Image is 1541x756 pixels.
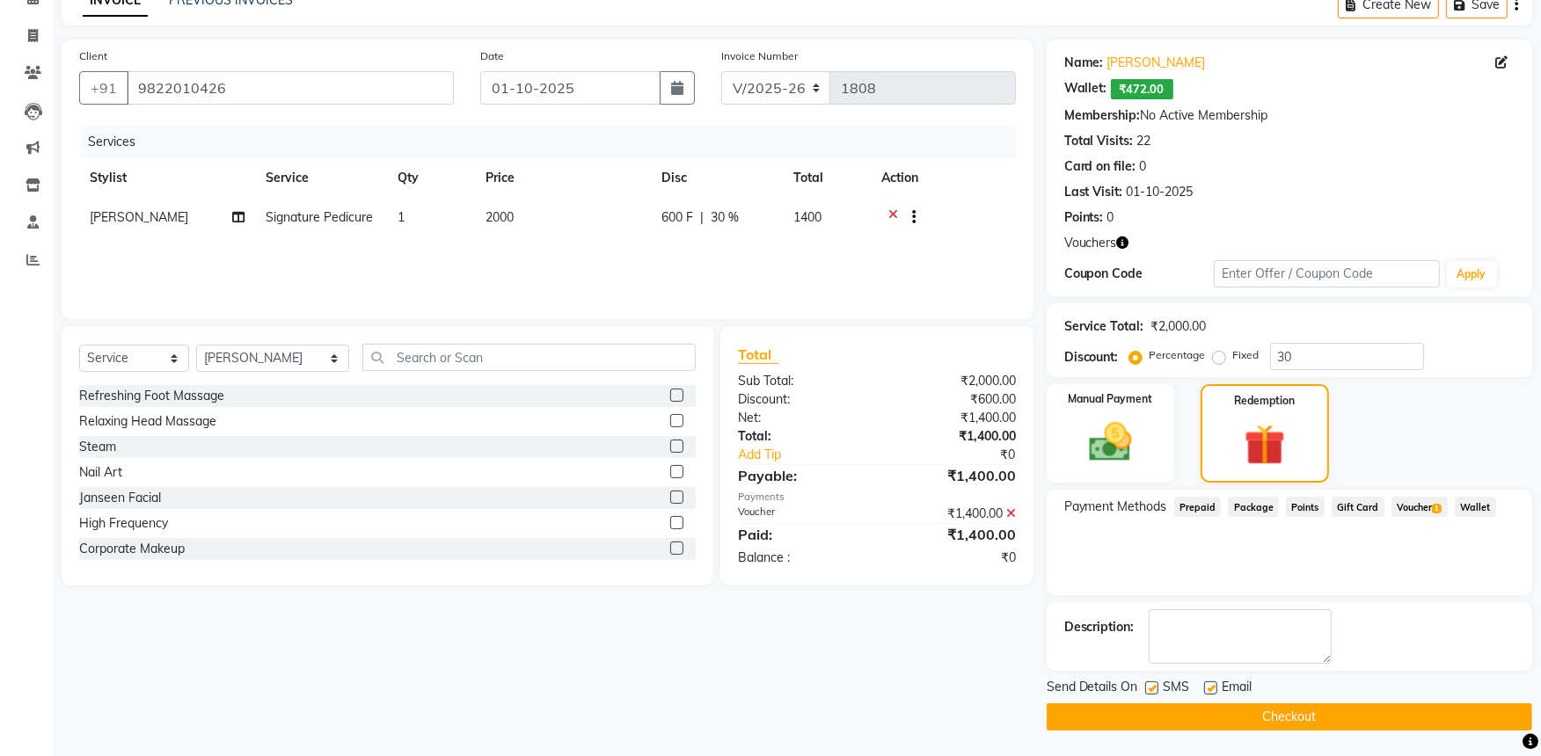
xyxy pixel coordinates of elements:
[1231,419,1298,470] img: _gift.svg
[387,158,475,198] th: Qty
[79,514,168,533] div: High Frequency
[1064,618,1135,636] div: Description:
[79,540,185,558] div: Corporate Makeup
[127,71,454,105] input: Search by Name/Mobile/Email/Code
[475,158,651,198] th: Price
[1140,157,1147,176] div: 0
[1150,347,1206,363] label: Percentage
[725,465,877,486] div: Payable:
[661,208,693,227] span: 600 F
[1391,497,1448,517] span: Voucher
[793,209,822,225] span: 1400
[1174,497,1222,517] span: Prepaid
[81,126,1029,158] div: Services
[651,158,783,198] th: Disc
[1064,54,1104,72] div: Name:
[255,158,387,198] th: Service
[1064,79,1107,99] div: Wallet:
[877,372,1029,390] div: ₹2,000.00
[1151,317,1207,336] div: ₹2,000.00
[902,446,1029,464] div: ₹0
[79,48,107,64] label: Client
[1064,234,1117,252] span: Vouchers
[1107,54,1206,72] a: [PERSON_NAME]
[1127,183,1194,201] div: 01-10-2025
[725,505,877,523] div: Voucher
[783,158,871,198] th: Total
[266,209,373,225] span: Signature Pedicure
[711,208,739,227] span: 30 %
[877,505,1029,523] div: ₹1,400.00
[1064,265,1215,283] div: Coupon Code
[877,390,1029,409] div: ₹600.00
[1137,132,1151,150] div: 22
[1455,497,1496,517] span: Wallet
[1432,504,1442,514] span: 1
[1111,79,1173,99] span: ₹472.00
[1447,261,1497,287] button: Apply
[1047,703,1532,731] button: Checkout
[398,209,405,225] span: 1
[1233,347,1260,363] label: Fixed
[725,409,877,427] div: Net:
[700,208,704,227] span: |
[725,390,877,409] div: Discount:
[486,209,514,225] span: 2000
[1235,393,1296,409] label: Redemption
[1076,418,1145,467] img: _cash.svg
[721,48,798,64] label: Invoice Number
[79,463,122,482] div: Nail Art
[79,489,161,507] div: Janseen Facial
[877,427,1029,446] div: ₹1,400.00
[79,158,255,198] th: Stylist
[871,158,1016,198] th: Action
[725,372,877,390] div: Sub Total:
[1064,317,1144,336] div: Service Total:
[1107,208,1114,227] div: 0
[79,412,216,431] div: Relaxing Head Massage
[1064,132,1134,150] div: Total Visits:
[877,549,1029,567] div: ₹0
[738,345,778,364] span: Total
[725,427,877,446] div: Total:
[1064,106,1141,125] div: Membership:
[738,490,1015,505] div: Payments
[1214,260,1439,287] input: Enter Offer / Coupon Code
[725,549,877,567] div: Balance :
[1064,498,1167,516] span: Payment Methods
[1286,497,1325,517] span: Points
[79,438,116,456] div: Steam
[1164,678,1190,700] span: SMS
[877,465,1029,486] div: ₹1,400.00
[79,387,224,405] div: Refreshing Foot Massage
[1223,678,1253,700] span: Email
[877,524,1029,545] div: ₹1,400.00
[725,524,877,545] div: Paid:
[1228,497,1279,517] span: Package
[79,71,128,105] button: +91
[90,209,188,225] span: [PERSON_NAME]
[1064,106,1515,125] div: No Active Membership
[1064,208,1104,227] div: Points:
[1068,391,1152,407] label: Manual Payment
[362,344,697,371] input: Search or Scan
[1064,157,1136,176] div: Card on file:
[1064,348,1119,367] div: Discount:
[877,409,1029,427] div: ₹1,400.00
[725,446,902,464] a: Add Tip
[1064,183,1123,201] div: Last Visit:
[1332,497,1384,517] span: Gift Card
[480,48,504,64] label: Date
[1047,678,1138,700] span: Send Details On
